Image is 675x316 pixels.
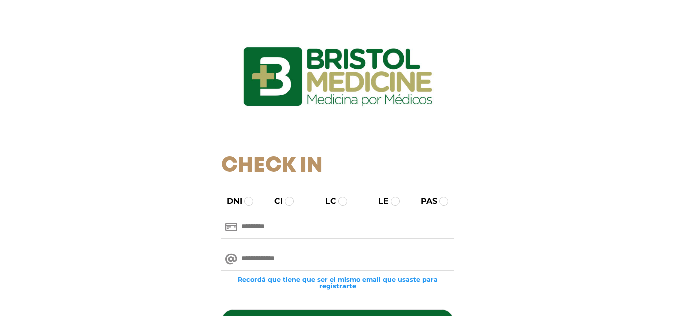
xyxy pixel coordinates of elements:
small: Recordá que tiene que ser el mismo email que usaste para registrarte [221,276,454,289]
img: logo_ingresarbristol.jpg [203,12,473,142]
label: LE [369,195,389,207]
h1: Check In [221,154,454,179]
label: LC [316,195,336,207]
label: DNI [218,195,242,207]
label: PAS [412,195,437,207]
label: CI [265,195,283,207]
